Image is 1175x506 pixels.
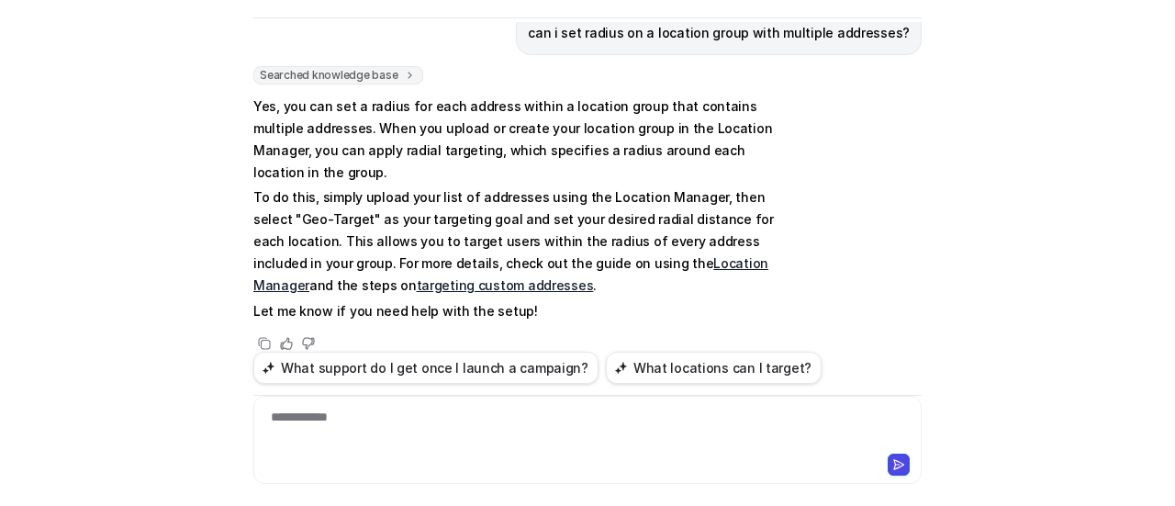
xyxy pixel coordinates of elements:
p: can i set radius on a location group with multiple addresses? [528,22,910,44]
a: targeting custom addresses [417,277,594,293]
span: Searched knowledge base [253,66,423,84]
button: What support do I get once I launch a campaign? [253,352,599,384]
p: To do this, simply upload your list of addresses using the Location Manager, then select "Geo-Tar... [253,186,790,297]
p: Let me know if you need help with the setup! [253,300,790,322]
p: Yes, you can set a radius for each address within a location group that contains multiple address... [253,96,790,184]
button: What locations can I target? [606,352,822,384]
